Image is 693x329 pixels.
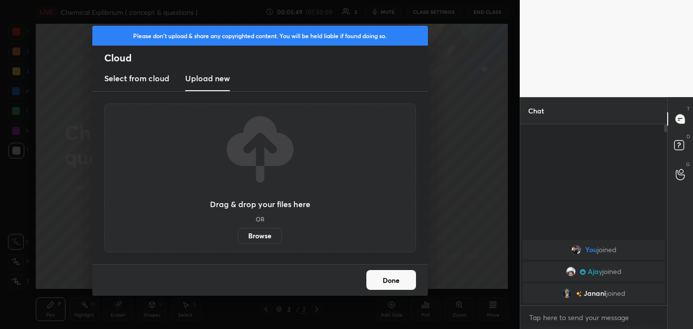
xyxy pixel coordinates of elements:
[584,289,606,297] span: Janani
[92,26,428,46] div: Please don't upload & share any copyrighted content. You will be held liable if found doing so.
[256,216,265,222] h5: OR
[185,72,230,84] h3: Upload new
[588,268,602,275] span: Ajay
[566,267,576,276] img: ce84ab5443d14459b488ec7a1481d574.jpg
[576,291,582,297] img: no-rating-badge.077c3623.svg
[687,133,690,140] p: D
[104,72,169,84] h3: Select from cloud
[571,245,581,255] img: be3b61014f794d9dad424d3853eeb6ff.jpg
[602,268,622,275] span: joined
[520,238,667,305] div: grid
[104,52,428,64] h2: Cloud
[606,289,625,297] span: joined
[210,200,310,208] h3: Drag & drop your files here
[686,161,690,168] p: G
[687,105,690,112] p: T
[585,246,597,254] span: You
[597,246,617,254] span: joined
[366,270,416,290] button: Done
[562,288,572,298] img: 3644c14ba5bb4745a588b294405e9118.jpg
[580,269,586,275] img: Learner_Badge_champion_ad955741a3.svg
[520,98,552,124] p: Chat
